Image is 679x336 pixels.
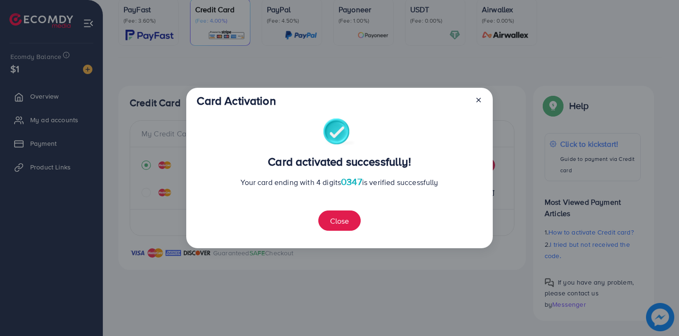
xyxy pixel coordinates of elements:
img: success [323,118,356,147]
button: Close [318,210,361,231]
p: Your card ending with 4 digits is verified successfully [197,176,482,188]
h3: Card activated successfully! [197,155,482,168]
span: 0347 [341,175,362,188]
h3: Card Activation [197,94,275,108]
